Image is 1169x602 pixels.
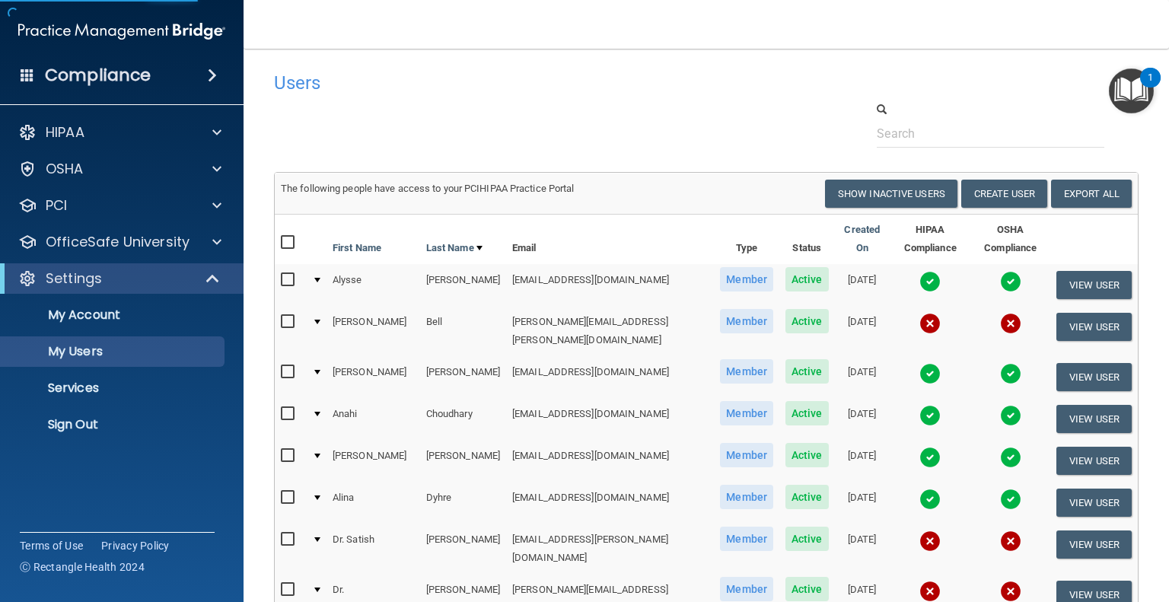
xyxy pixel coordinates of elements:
a: OSHA [18,160,221,178]
td: [DATE] [835,264,890,306]
a: Settings [18,269,221,288]
p: Settings [46,269,102,288]
img: tick.e7d51cea.svg [919,363,941,384]
img: tick.e7d51cea.svg [919,405,941,426]
td: Dyhre [420,482,506,524]
a: Created On [841,221,884,257]
button: View User [1056,363,1132,391]
span: Active [785,401,829,425]
td: [EMAIL_ADDRESS][DOMAIN_NAME] [506,398,714,440]
td: [PERSON_NAME] [420,356,506,398]
h4: Compliance [45,65,151,86]
td: [EMAIL_ADDRESS][DOMAIN_NAME] [506,264,714,306]
td: [EMAIL_ADDRESS][PERSON_NAME][DOMAIN_NAME] [506,524,714,574]
td: Alysse [326,264,420,306]
p: My Users [10,344,218,359]
img: tick.e7d51cea.svg [919,489,941,510]
p: Services [10,381,218,396]
span: Member [720,577,773,601]
p: HIPAA [46,123,84,142]
span: Member [720,485,773,509]
img: tick.e7d51cea.svg [1000,271,1021,292]
img: cross.ca9f0e7f.svg [919,313,941,334]
input: Search [877,119,1104,148]
th: Status [779,215,835,264]
td: Anahi [326,398,420,440]
img: cross.ca9f0e7f.svg [1000,313,1021,334]
a: First Name [333,239,381,257]
td: [PERSON_NAME] [420,264,506,306]
img: cross.ca9f0e7f.svg [1000,581,1021,602]
span: Active [785,359,829,384]
a: Privacy Policy [101,538,170,553]
button: View User [1056,313,1132,341]
td: [DATE] [835,356,890,398]
td: [EMAIL_ADDRESS][DOMAIN_NAME] [506,356,714,398]
th: OSHA Compliance [970,215,1050,264]
span: Member [720,401,773,425]
td: [PERSON_NAME] [326,440,420,482]
a: OfficeSafe University [18,233,221,251]
td: [DATE] [835,306,890,356]
td: [PERSON_NAME] [420,440,506,482]
td: [PERSON_NAME][EMAIL_ADDRESS][PERSON_NAME][DOMAIN_NAME] [506,306,714,356]
td: [PERSON_NAME] [420,524,506,574]
button: View User [1056,405,1132,433]
td: [DATE] [835,440,890,482]
img: tick.e7d51cea.svg [1000,447,1021,468]
td: [DATE] [835,524,890,574]
button: Show Inactive Users [825,180,957,208]
button: Open Resource Center, 1 new notification [1109,68,1154,113]
button: View User [1056,447,1132,475]
td: [PERSON_NAME] [326,306,420,356]
p: PCI [46,196,67,215]
img: cross.ca9f0e7f.svg [919,581,941,602]
span: Active [785,577,829,601]
span: Active [785,527,829,551]
a: PCI [18,196,221,215]
td: Dr. Satish [326,524,420,574]
p: My Account [10,307,218,323]
img: tick.e7d51cea.svg [1000,405,1021,426]
p: OfficeSafe University [46,233,190,251]
span: Member [720,267,773,291]
img: tick.e7d51cea.svg [1000,363,1021,384]
img: tick.e7d51cea.svg [919,271,941,292]
span: Active [785,309,829,333]
span: Member [720,527,773,551]
th: Email [506,215,714,264]
td: [EMAIL_ADDRESS][DOMAIN_NAME] [506,482,714,524]
td: Choudhary [420,398,506,440]
iframe: Drift Widget Chat Controller [906,495,1151,555]
a: HIPAA [18,123,221,142]
span: Ⓒ Rectangle Health 2024 [20,559,145,575]
img: tick.e7d51cea.svg [919,447,941,468]
button: View User [1056,271,1132,299]
p: OSHA [46,160,84,178]
p: Sign Out [10,417,218,432]
span: Active [785,485,829,509]
h4: Users [274,73,769,93]
span: Member [720,359,773,384]
a: Export All [1051,180,1132,208]
div: 1 [1148,78,1153,97]
span: Active [785,443,829,467]
th: Type [714,215,779,264]
td: [PERSON_NAME] [326,356,420,398]
th: HIPAA Compliance [890,215,970,264]
td: [DATE] [835,482,890,524]
span: The following people have access to your PCIHIPAA Practice Portal [281,183,575,194]
span: Member [720,443,773,467]
td: [DATE] [835,398,890,440]
img: tick.e7d51cea.svg [1000,489,1021,510]
span: Member [720,309,773,333]
a: Last Name [426,239,483,257]
button: Create User [961,180,1047,208]
td: [EMAIL_ADDRESS][DOMAIN_NAME] [506,440,714,482]
span: Active [785,267,829,291]
button: View User [1056,489,1132,517]
td: Bell [420,306,506,356]
td: Alina [326,482,420,524]
img: PMB logo [18,16,225,46]
a: Terms of Use [20,538,83,553]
